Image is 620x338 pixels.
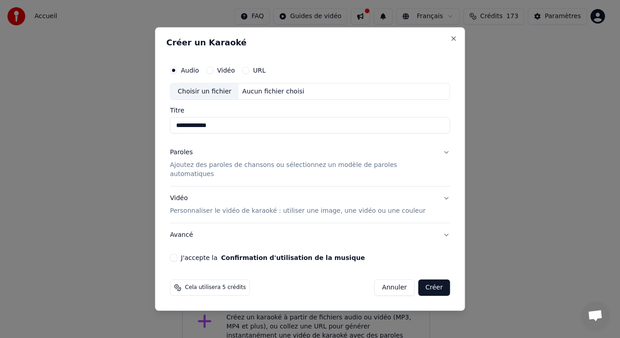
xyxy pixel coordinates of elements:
[170,108,450,114] label: Titre
[170,141,450,186] button: ParolesAjoutez des paroles de chansons ou sélectionnez un modèle de paroles automatiques
[374,279,414,296] button: Annuler
[170,148,193,157] div: Paroles
[170,186,450,223] button: VidéoPersonnaliser le vidéo de karaoké : utiliser une image, une vidéo ou une couleur
[253,67,266,73] label: URL
[167,39,454,47] h2: Créer un Karaoké
[170,206,426,216] p: Personnaliser le vidéo de karaoké : utiliser une image, une vidéo ou une couleur
[221,255,365,261] button: J'accepte la
[170,194,426,216] div: Vidéo
[185,284,246,291] span: Cela utilisera 5 crédits
[181,255,365,261] label: J'accepte la
[217,67,235,73] label: Vidéo
[170,161,436,179] p: Ajoutez des paroles de chansons ou sélectionnez un modèle de paroles automatiques
[171,83,239,100] div: Choisir un fichier
[239,87,308,96] div: Aucun fichier choisi
[170,223,450,247] button: Avancé
[418,279,450,296] button: Créer
[181,67,199,73] label: Audio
